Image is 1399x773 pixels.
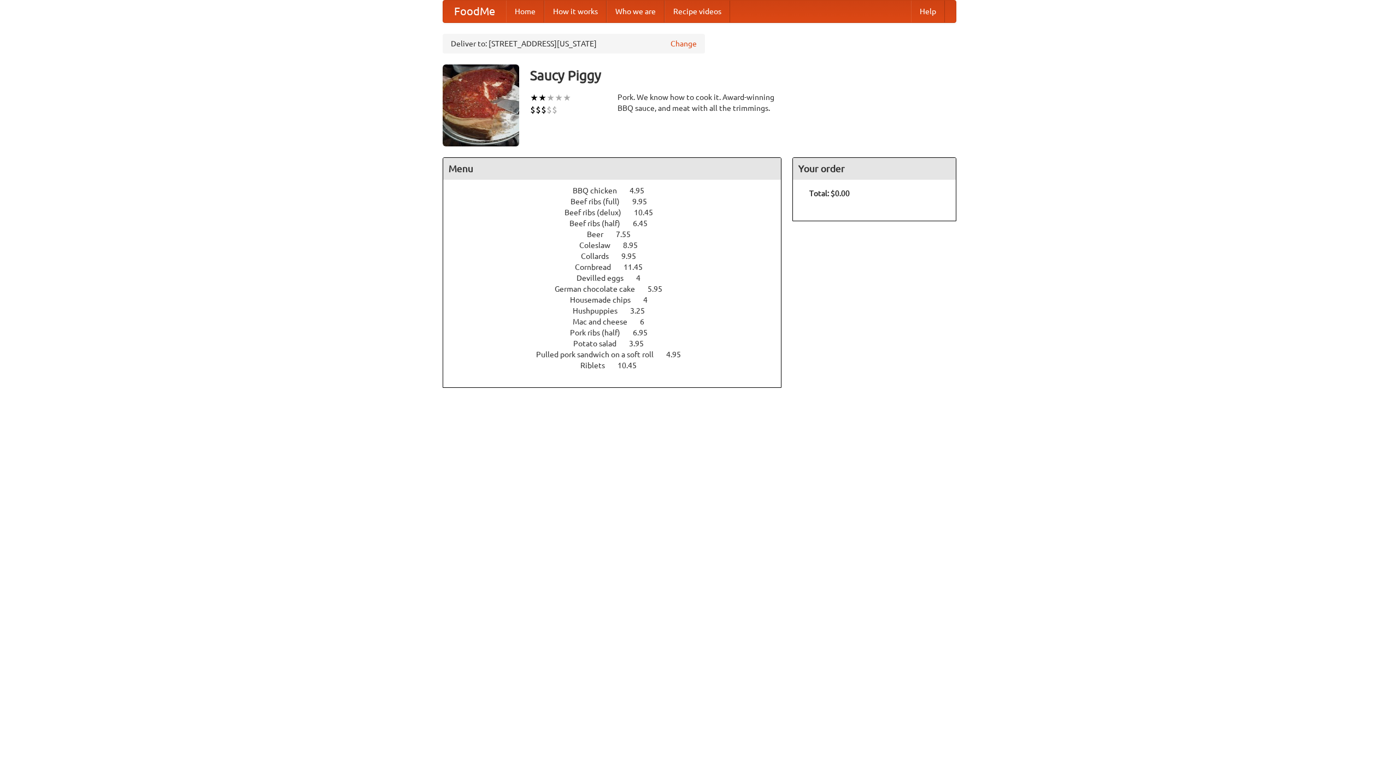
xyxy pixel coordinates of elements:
span: 7.55 [616,230,642,239]
a: Recipe videos [665,1,730,22]
span: 6.95 [633,328,659,337]
span: 9.95 [621,252,647,261]
li: ★ [563,92,571,104]
a: How it works [544,1,607,22]
a: Riblets 10.45 [580,361,657,370]
a: Coleslaw 8.95 [579,241,658,250]
span: 3.95 [629,339,655,348]
span: 10.45 [634,208,664,217]
span: Cornbread [575,263,622,272]
li: $ [546,104,552,116]
span: Beef ribs (half) [569,219,631,228]
li: ★ [546,92,555,104]
a: German chocolate cake 5.95 [555,285,683,293]
span: 6 [640,317,655,326]
h4: Your order [793,158,956,180]
b: Total: $0.00 [809,189,850,198]
li: ★ [555,92,563,104]
a: Beef ribs (full) 9.95 [571,197,667,206]
a: Pork ribs (half) 6.95 [570,328,668,337]
span: 4.95 [666,350,692,359]
span: 9.95 [632,197,658,206]
h4: Menu [443,158,781,180]
li: $ [530,104,536,116]
div: Pork. We know how to cook it. Award-winning BBQ sauce, and meat with all the trimmings. [618,92,781,114]
span: 10.45 [618,361,648,370]
span: Beer [587,230,614,239]
span: Beef ribs (full) [571,197,631,206]
span: Pork ribs (half) [570,328,631,337]
a: BBQ chicken 4.95 [573,186,665,195]
li: $ [536,104,541,116]
li: ★ [538,92,546,104]
span: 5.95 [648,285,673,293]
a: Potato salad 3.95 [573,339,664,348]
a: Beef ribs (delux) 10.45 [565,208,673,217]
li: $ [552,104,557,116]
span: 4 [643,296,659,304]
span: Potato salad [573,339,627,348]
a: Collards 9.95 [581,252,656,261]
div: Deliver to: [STREET_ADDRESS][US_STATE] [443,34,705,54]
span: Coleslaw [579,241,621,250]
a: Hushpuppies 3.25 [573,306,665,315]
span: BBQ chicken [573,186,628,195]
span: 4.95 [630,186,655,195]
a: FoodMe [443,1,506,22]
span: German chocolate cake [555,285,646,293]
a: Beer 7.55 [587,230,651,239]
span: Pulled pork sandwich on a soft roll [536,350,665,359]
a: Mac and cheese 6 [573,317,665,326]
h3: Saucy Piggy [530,64,956,86]
li: ★ [530,92,538,104]
span: 3.25 [630,306,656,315]
span: Housemade chips [570,296,642,304]
span: 6.45 [633,219,659,228]
span: Beef ribs (delux) [565,208,632,217]
span: 8.95 [623,241,649,250]
a: Devilled eggs 4 [577,274,661,282]
a: Who we are [607,1,665,22]
span: Mac and cheese [573,317,638,326]
span: 11.45 [624,263,654,272]
a: Housemade chips 4 [570,296,668,304]
a: Pulled pork sandwich on a soft roll 4.95 [536,350,701,359]
span: 4 [636,274,651,282]
a: Change [671,38,697,49]
a: Help [911,1,945,22]
span: Hushpuppies [573,306,628,315]
img: angular.jpg [443,64,519,146]
span: Collards [581,252,620,261]
span: Riblets [580,361,616,370]
li: $ [541,104,546,116]
a: Beef ribs (half) 6.45 [569,219,668,228]
span: Devilled eggs [577,274,634,282]
a: Home [506,1,544,22]
a: Cornbread 11.45 [575,263,663,272]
